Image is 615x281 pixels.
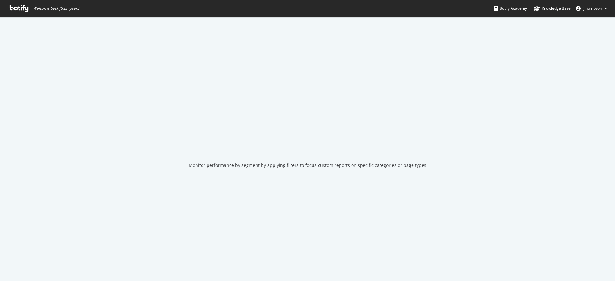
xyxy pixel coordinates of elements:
[285,129,330,152] div: animation
[494,5,527,12] div: Botify Academy
[33,6,79,11] span: Welcome back, jthompson !
[571,3,612,14] button: jthompson
[189,162,426,168] div: Monitor performance by segment by applying filters to focus custom reports on specific categories...
[583,6,602,11] span: jthompson
[534,5,571,12] div: Knowledge Base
